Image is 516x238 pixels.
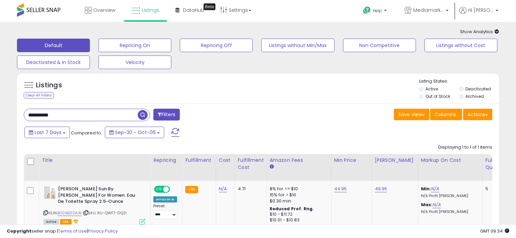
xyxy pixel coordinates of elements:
[153,157,179,164] div: Repricing
[270,206,314,212] b: Reduced Prof. Rng.
[460,28,499,35] span: Show Analytics
[433,201,441,208] a: N/A
[421,157,480,164] div: Markup on Cost
[17,56,90,69] button: Deactivated & In Stock
[421,186,431,192] b: Min:
[93,7,115,14] span: Overview
[343,39,416,52] button: Non Competitive
[105,127,164,138] button: Sep-30 - Oct-06
[419,78,499,85] p: Listing States:
[375,157,415,164] div: [PERSON_NAME]
[270,192,326,198] div: 15% for > $10
[36,81,62,90] h5: Listings
[425,93,450,99] label: Out of Stock
[270,198,326,204] div: $0.30 min
[71,130,102,136] span: Compared to:
[60,219,72,225] span: FBA
[430,109,462,120] button: Columns
[24,92,54,99] div: Clear All Filters
[7,228,32,234] strong: Copyright
[24,127,70,138] button: Last 7 Days
[42,157,148,164] div: Title
[465,93,484,99] label: Archived
[43,186,145,224] div: ASIN:
[155,187,163,192] span: ON
[480,228,509,234] span: 2025-10-14 09:34 GMT
[98,56,171,69] button: Velocity
[438,144,492,151] div: Displaying 1 to 1 of 1 items
[334,186,347,192] a: 44.95
[431,186,439,192] a: N/A
[373,8,382,14] span: Help
[358,1,394,22] a: Help
[57,210,82,216] a: B001BSFDAW
[88,228,118,234] a: Privacy Policy
[58,186,140,207] b: [PERSON_NAME] Sun By [PERSON_NAME] For Women. Eau De Toilette Spray 2.5-Ounce
[219,157,232,164] div: Cost
[459,7,498,22] a: Hi [PERSON_NAME]
[261,39,334,52] button: Listings without Min/Max
[468,7,494,14] span: Hi [PERSON_NAME]
[238,186,262,192] div: 4.71
[142,7,159,14] span: Listings
[153,204,177,219] div: Preset:
[463,109,492,120] button: Actions
[334,157,369,164] div: Min Price
[413,7,444,14] span: Mediamarkstore
[83,210,127,216] span: | SKU: RU-QWF7-DQ2I
[270,212,326,217] div: $10 - $11.72
[424,39,497,52] button: Listings without Cost
[98,39,171,52] button: Repricing On
[219,186,227,192] a: N/A
[465,86,491,92] label: Deactivated
[238,157,264,171] div: Fulfillment Cost
[7,228,118,235] div: seller snap | |
[270,217,326,223] div: $10.01 - $10.83
[185,186,198,193] small: FBA
[425,86,438,92] label: Active
[185,157,213,164] div: Fulfillment
[375,186,387,192] a: 49.95
[421,210,477,214] p: N/A Profit [PERSON_NAME]
[183,7,204,14] span: DataHub
[204,3,215,10] div: Tooltip anchor
[418,154,482,181] th: The percentage added to the cost of goods (COGS) that forms the calculator for Min & Max prices.
[394,109,429,120] button: Save View
[35,129,61,136] span: Last 7 Days
[43,219,59,225] span: All listings currently available for purchase on Amazon
[153,196,177,202] div: Amazon AI
[485,186,507,192] div: 5
[58,228,87,234] a: Terms of Use
[72,219,79,223] i: hazardous material
[270,186,326,192] div: 8% for <= $10
[153,109,180,121] button: Filters
[421,194,477,198] p: N/A Profit [PERSON_NAME]
[485,157,509,171] div: Fulfillable Quantity
[115,129,156,136] span: Sep-30 - Oct-06
[169,187,180,192] span: OFF
[43,186,56,199] img: 31NakZoas4L._SL40_.jpg
[363,6,371,15] i: Get Help
[180,39,253,52] button: Repricing Off
[435,111,456,118] span: Columns
[17,39,90,52] button: Default
[270,157,328,164] div: Amazon Fees
[421,201,433,208] b: Max:
[270,164,274,170] small: Amazon Fees.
